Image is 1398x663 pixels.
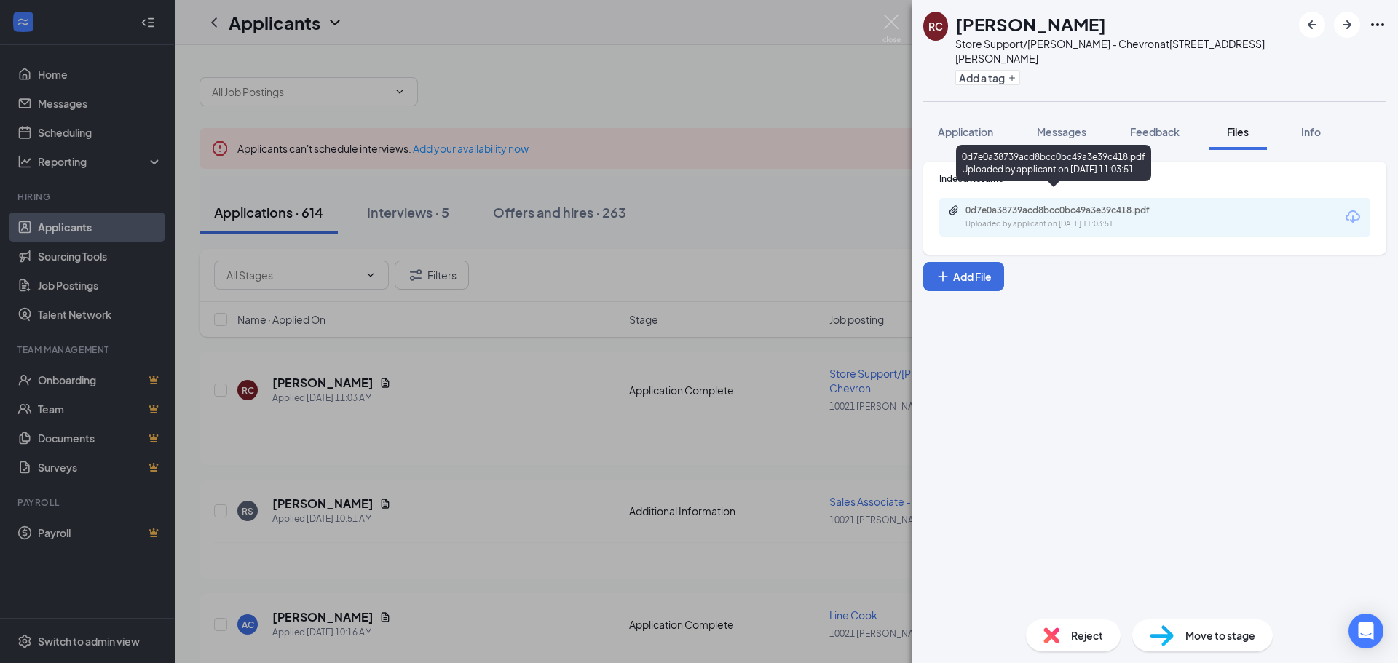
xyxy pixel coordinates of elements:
div: Indeed Resume [939,172,1370,185]
div: Uploaded by applicant on [DATE] 11:03:51 [965,218,1184,230]
svg: ArrowRight [1338,16,1356,33]
span: Messages [1037,125,1086,138]
button: ArrowLeftNew [1299,12,1325,38]
div: 0d7e0a38739acd8bcc0bc49a3e39c418.pdf Uploaded by applicant on [DATE] 11:03:51 [956,145,1151,181]
div: RC [928,19,943,33]
svg: Paperclip [948,205,960,216]
svg: ArrowLeftNew [1303,16,1321,33]
svg: Ellipses [1369,16,1386,33]
span: Files [1227,125,1249,138]
svg: Download [1344,208,1362,226]
button: PlusAdd a tag [955,70,1020,85]
svg: Plus [936,269,950,284]
div: 0d7e0a38739acd8bcc0bc49a3e39c418.pdf [965,205,1169,216]
svg: Plus [1008,74,1016,82]
span: Info [1301,125,1321,138]
button: Add FilePlus [923,262,1004,291]
div: Store Support/[PERSON_NAME] - Chevron at [STREET_ADDRESS][PERSON_NAME] [955,36,1292,65]
button: ArrowRight [1334,12,1360,38]
h1: [PERSON_NAME] [955,12,1106,36]
a: Paperclip0d7e0a38739acd8bcc0bc49a3e39c418.pdfUploaded by applicant on [DATE] 11:03:51 [948,205,1184,230]
div: Open Intercom Messenger [1348,614,1383,648]
span: Move to stage [1185,627,1255,643]
span: Reject [1071,627,1103,643]
span: Feedback [1130,125,1180,138]
span: Application [938,125,993,138]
